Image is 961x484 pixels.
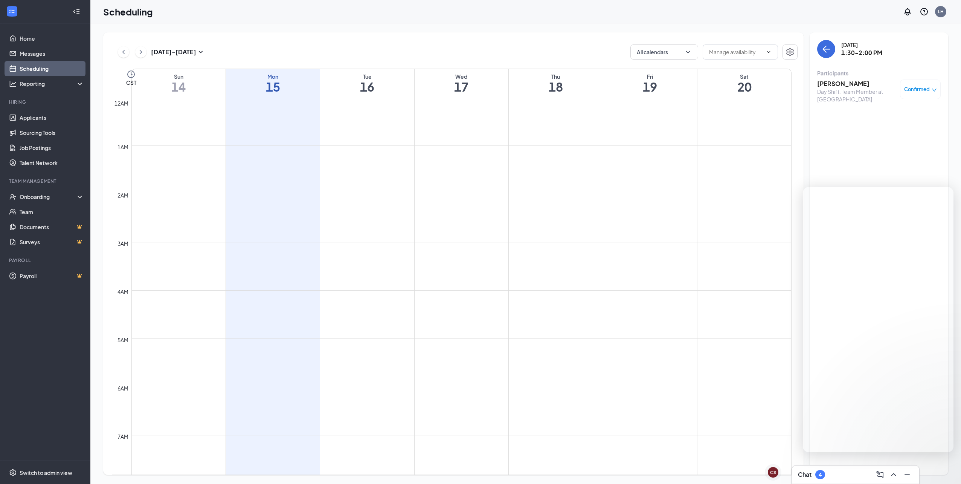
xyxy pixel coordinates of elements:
[20,219,84,234] a: DocumentsCrown
[20,80,84,87] div: Reporting
[20,234,84,250] a: SurveysCrown
[20,125,84,140] a: Sourcing Tools
[603,80,697,93] h1: 19
[817,88,896,103] div: Day Shift: Team Member at [GEOGRAPHIC_DATA]
[132,69,226,97] a: September 14, 2025
[841,41,882,49] div: [DATE]
[888,469,900,481] button: ChevronUp
[697,80,791,93] h1: 20
[116,191,130,199] div: 2am
[920,7,929,16] svg: QuestionInfo
[20,469,72,476] div: Switch to admin view
[126,79,136,86] span: CST
[901,469,913,481] button: Minimize
[9,80,17,87] svg: Analysis
[20,61,84,76] a: Scheduling
[798,470,812,479] h3: Chat
[116,384,130,392] div: 6am
[320,69,414,97] a: September 16, 2025
[415,69,508,97] a: September 17, 2025
[151,48,196,56] h3: [DATE] - [DATE]
[20,193,78,201] div: Onboarding
[116,143,130,151] div: 1am
[9,469,17,476] svg: Settings
[889,470,898,479] svg: ChevronUp
[226,69,320,97] a: September 15, 2025
[20,46,84,61] a: Messages
[20,204,84,219] a: Team
[817,80,896,88] h3: [PERSON_NAME]
[9,99,82,105] div: Hiring
[766,49,772,55] svg: ChevronDown
[819,472,822,478] div: 4
[903,7,912,16] svg: Notifications
[803,187,953,452] iframe: Intercom live chat
[118,46,129,58] button: ChevronLeft
[113,99,130,107] div: 12am
[935,458,953,476] iframe: Intercom live chat
[415,73,508,80] div: Wed
[20,110,84,125] a: Applicants
[132,73,226,80] div: Sun
[116,239,130,248] div: 3am
[116,336,130,344] div: 5am
[9,193,17,201] svg: UserCheck
[684,48,692,56] svg: ChevronDown
[709,48,763,56] input: Manage availability
[20,268,84,283] a: PayrollCrown
[320,80,414,93] h1: 16
[9,178,82,184] div: Team Management
[120,47,127,57] svg: ChevronLeft
[630,44,698,60] button: All calendarsChevronDown
[137,47,145,57] svg: ChevronRight
[603,73,697,80] div: Fri
[841,49,882,57] h3: 1:30-2:00 PM
[196,47,205,57] svg: SmallChevronDown
[20,140,84,155] a: Job Postings
[20,155,84,170] a: Talent Network
[874,469,886,481] button: ComposeMessage
[822,44,831,54] svg: ArrowLeft
[9,257,82,263] div: Payroll
[226,73,320,80] div: Mon
[817,40,835,58] button: back-button
[876,470,885,479] svg: ComposeMessage
[509,69,603,97] a: September 18, 2025
[509,80,603,93] h1: 18
[73,8,80,15] svg: Collapse
[932,87,937,93] span: down
[770,469,776,476] div: CS
[116,288,130,296] div: 4am
[938,8,944,15] div: LH
[415,80,508,93] h1: 17
[697,69,791,97] a: September 20, 2025
[904,86,930,93] span: Confirmed
[20,31,84,46] a: Home
[103,5,153,18] h1: Scheduling
[697,73,791,80] div: Sat
[903,470,912,479] svg: Minimize
[132,80,226,93] h1: 14
[226,80,320,93] h1: 15
[127,70,136,79] svg: Clock
[509,73,603,80] div: Thu
[786,47,795,57] svg: Settings
[320,73,414,80] div: Tue
[8,8,16,15] svg: WorkstreamLogo
[135,46,146,58] button: ChevronRight
[817,69,941,77] div: Participants
[783,44,798,60] button: Settings
[603,69,697,97] a: September 19, 2025
[116,432,130,441] div: 7am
